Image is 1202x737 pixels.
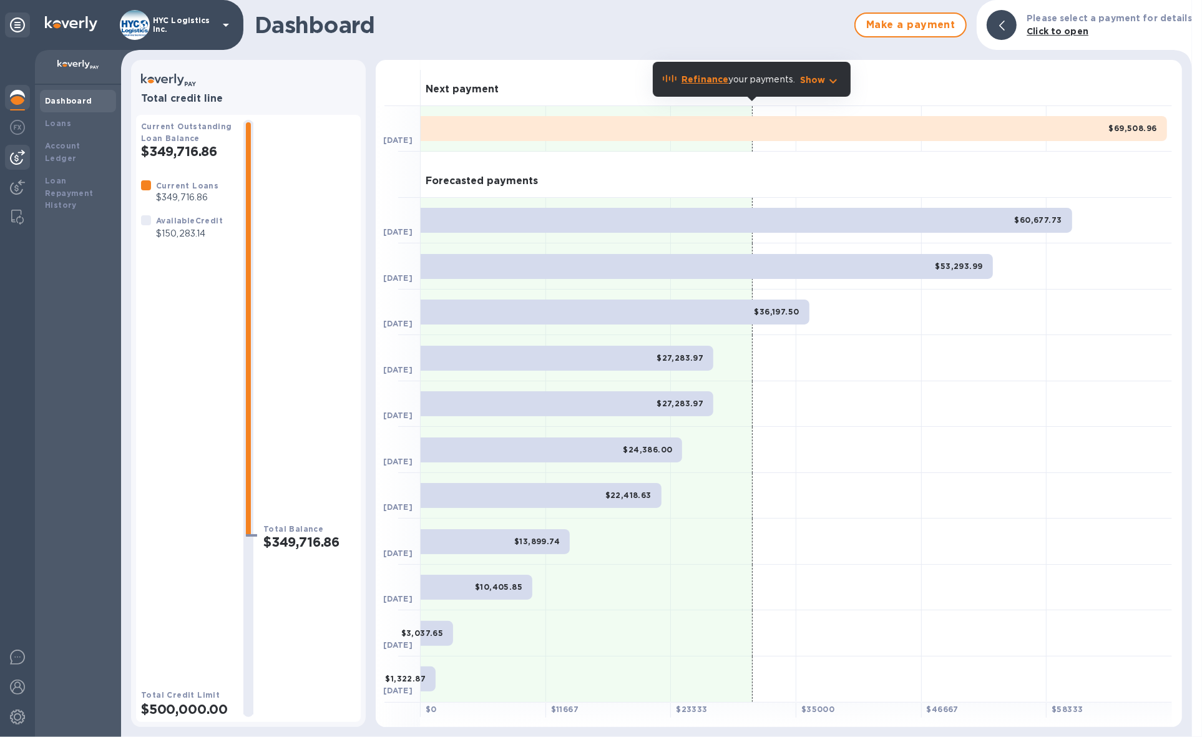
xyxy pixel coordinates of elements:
b: Please select a payment for details [1027,13,1192,23]
h2: $349,716.86 [141,144,233,159]
b: [DATE] [383,273,413,283]
b: $27,283.97 [657,353,703,363]
b: [DATE] [383,594,413,603]
span: Make a payment [866,17,955,32]
b: $10,405.85 [475,582,522,592]
b: Loan Repayment History [45,176,94,210]
b: $22,418.63 [605,491,652,500]
b: Available Credit [156,216,223,225]
b: [DATE] [383,135,413,145]
b: Current Loans [156,181,218,190]
h3: Total credit line [141,93,356,105]
b: Click to open [1027,26,1088,36]
p: $150,283.14 [156,227,223,240]
b: Account Ledger [45,141,81,163]
b: [DATE] [383,502,413,512]
b: [DATE] [383,457,413,466]
b: $ 46667 [927,705,959,714]
p: your payments. [682,73,795,86]
b: $ 35000 [801,705,834,714]
b: $ 0 [426,705,437,714]
p: $349,716.86 [156,191,218,204]
p: HYC Logistics Inc. [153,16,215,34]
b: [DATE] [383,365,413,374]
h3: Forecasted payments [426,175,538,187]
b: $13,899.74 [514,537,560,546]
b: $ 58333 [1052,705,1083,714]
b: $ 11667 [551,705,579,714]
p: Show [800,74,826,86]
h2: $349,716.86 [263,534,356,550]
b: Total Balance [263,524,323,534]
b: [DATE] [383,411,413,420]
b: Refinance [682,74,728,84]
b: $60,677.73 [1015,215,1062,225]
b: $27,283.97 [657,399,703,408]
h3: Next payment [426,84,499,95]
div: Unpin categories [5,12,30,37]
b: $36,197.50 [755,307,799,316]
b: $24,386.00 [623,445,672,454]
b: $ 23333 [676,705,707,714]
h1: Dashboard [255,12,848,38]
b: Dashboard [45,96,92,105]
button: Show [800,74,841,86]
button: Make a payment [854,12,967,37]
b: [DATE] [383,227,413,237]
b: $53,293.99 [936,261,983,271]
img: Logo [45,16,97,31]
b: [DATE] [383,549,413,558]
img: Foreign exchange [10,120,25,135]
b: $1,322.87 [385,674,426,683]
h2: $500,000.00 [141,701,233,717]
b: Current Outstanding Loan Balance [141,122,232,143]
b: Loans [45,119,71,128]
b: $69,508.96 [1109,124,1157,133]
b: Total Credit Limit [141,690,220,700]
b: [DATE] [383,319,413,328]
b: [DATE] [383,640,413,650]
b: [DATE] [383,686,413,695]
b: $3,037.65 [401,628,444,638]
